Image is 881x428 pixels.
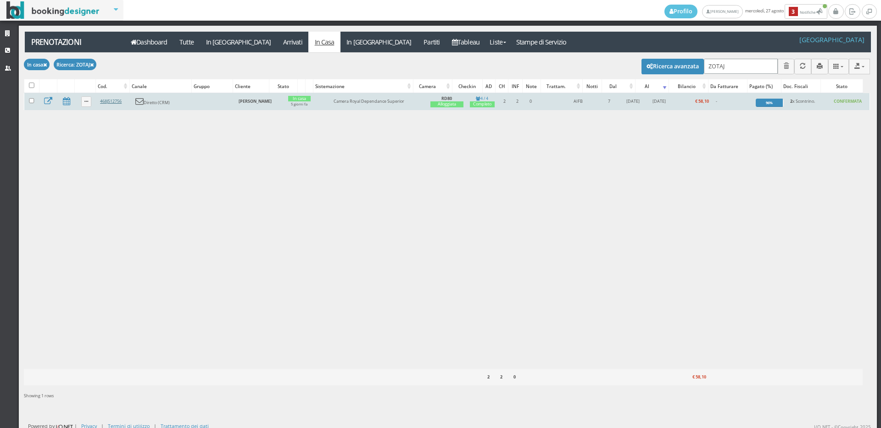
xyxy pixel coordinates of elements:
a: Profilo [664,5,697,18]
b: € 58,10 [695,98,709,104]
div: In casa [288,96,311,102]
a: 468J512756 [100,98,122,104]
button: In casa [24,59,50,70]
td: 2 [498,93,511,110]
input: Cerca [704,59,778,74]
b: RD80 [441,95,452,101]
div: Completo [470,101,495,107]
div: AD [483,80,495,93]
td: x Scontrino. [787,93,826,110]
b: [PERSON_NAME] [239,98,272,104]
b: CONFERMATA [834,98,862,104]
div: Doc. Fiscali [781,80,820,93]
b: 2 [487,374,490,380]
b: 0 [513,374,516,380]
td: - [712,93,753,110]
a: 4 / 4Completo [470,95,495,108]
div: Dal [602,80,635,93]
img: BookingDesigner.com [6,1,100,19]
td: [DATE] [647,93,671,110]
div: Alloggiata [430,101,463,107]
div: Stato [821,80,863,93]
div: Checkin [452,80,482,93]
td: Camera Royal Dependance Superior [330,93,427,110]
div: Cod. [96,80,130,93]
td: AIFB [557,93,600,110]
div: INF [508,80,522,93]
a: In [GEOGRAPHIC_DATA] [340,32,418,52]
div: Al [636,80,669,93]
button: Aggiorna [794,59,811,74]
a: Liste [485,32,510,52]
td: 7 [600,93,619,110]
button: Ricerca avanzata [641,59,704,74]
div: Camera [413,80,452,93]
td: 0 [524,93,538,110]
a: Tableau [446,32,486,52]
div: CH [496,80,508,93]
button: Ricerca: ZOTAJ [54,59,97,70]
a: [PERSON_NAME] [702,5,743,18]
span: Showing 1 rows [24,393,54,399]
div: € 58,10 [669,371,708,383]
div: Notti [583,80,602,93]
div: Trattam. [541,80,583,93]
div: Pagato (%) [747,80,781,93]
a: In Casa [308,32,340,52]
div: Cliente [233,80,268,93]
a: Dashboard [125,32,173,52]
a: Stampe di Servizio [510,32,573,52]
a: Arrivati [277,32,308,52]
td: Diretto (CRM) [132,93,194,110]
div: Bilancio [669,80,708,93]
td: [DATE] [619,93,647,110]
div: Gruppo [192,80,233,93]
div: Da Fatturare [708,80,747,93]
div: Stato [269,80,298,93]
h4: [GEOGRAPHIC_DATA] [799,36,864,44]
b: 2 [500,374,502,380]
div: Note [523,80,541,93]
a: Partiti [418,32,446,52]
span: mercoledì, 27 agosto [664,4,828,19]
a: In [GEOGRAPHIC_DATA] [200,32,277,52]
div: 96% [756,99,782,107]
a: Tutte [173,32,200,52]
small: 5 giorni fa [291,102,307,106]
a: Prenotazioni [25,32,120,52]
b: 3 [789,7,798,17]
button: 3Notifiche [785,4,827,19]
div: Sistemazione [313,80,413,93]
td: 2 [511,93,524,110]
button: Export [849,59,870,74]
b: 2 [790,98,792,104]
div: Canale [130,80,191,93]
